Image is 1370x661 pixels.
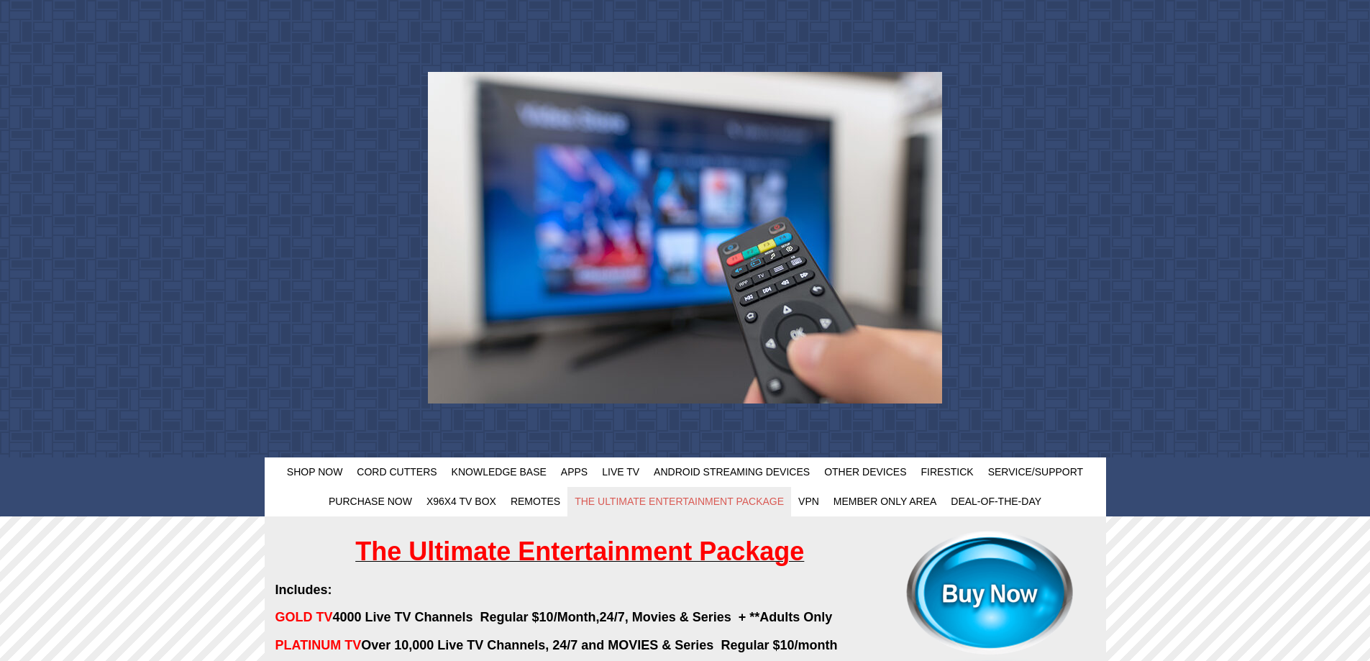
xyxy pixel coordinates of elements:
[503,487,567,516] a: Remotes
[355,537,804,566] strong: The Ultimate Entertainment Package
[350,457,444,487] a: Cord Cutters
[357,466,437,478] span: Cord Cutters
[329,496,412,507] span: Purchase Now
[275,610,333,624] span: GOLD TV
[287,466,343,478] span: Shop Now
[791,487,826,516] a: VPN
[602,466,639,478] span: Live TV
[426,496,496,507] span: X96X4 TV Box
[575,496,784,507] span: The Ultimate Entertainment Package
[817,457,913,487] a: Other Devices
[921,466,974,478] span: FireStick
[419,487,503,516] a: X96X4 TV Box
[595,457,647,487] a: Live TV
[452,466,547,478] span: Knowledge Base
[567,487,791,516] a: The Ultimate Entertainment Package
[444,457,554,487] a: Knowledge Base
[944,487,1049,516] a: Deal-Of-The-Day
[554,457,595,487] a: Apps
[561,466,588,478] span: Apps
[275,638,362,652] span: PLATINUM TV
[826,487,944,516] a: Member Only Area
[798,496,819,507] span: VPN
[428,72,942,404] img: header photo
[511,496,560,507] span: Remotes
[951,496,1041,507] span: Deal-Of-The-Day
[981,457,1091,487] a: Service/Support
[275,638,838,652] span: Over 10,000 Live TV Channels, 24/7 and MOVIES & Series Regular $10/month
[321,487,419,516] a: Purchase Now
[824,466,906,478] span: Other Devices
[914,457,981,487] a: FireStick
[647,457,817,487] a: Android Streaming Devices
[988,466,1084,478] span: Service/Support
[654,466,810,478] span: Android Streaming Devices
[275,583,332,597] span: Includes:
[834,496,936,507] span: Member Only Area
[280,457,350,487] a: Shop Now
[275,610,833,624] span: 4000 Live TV Channels Regular $10/Month,24/7, Movies & Series + **Adults Only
